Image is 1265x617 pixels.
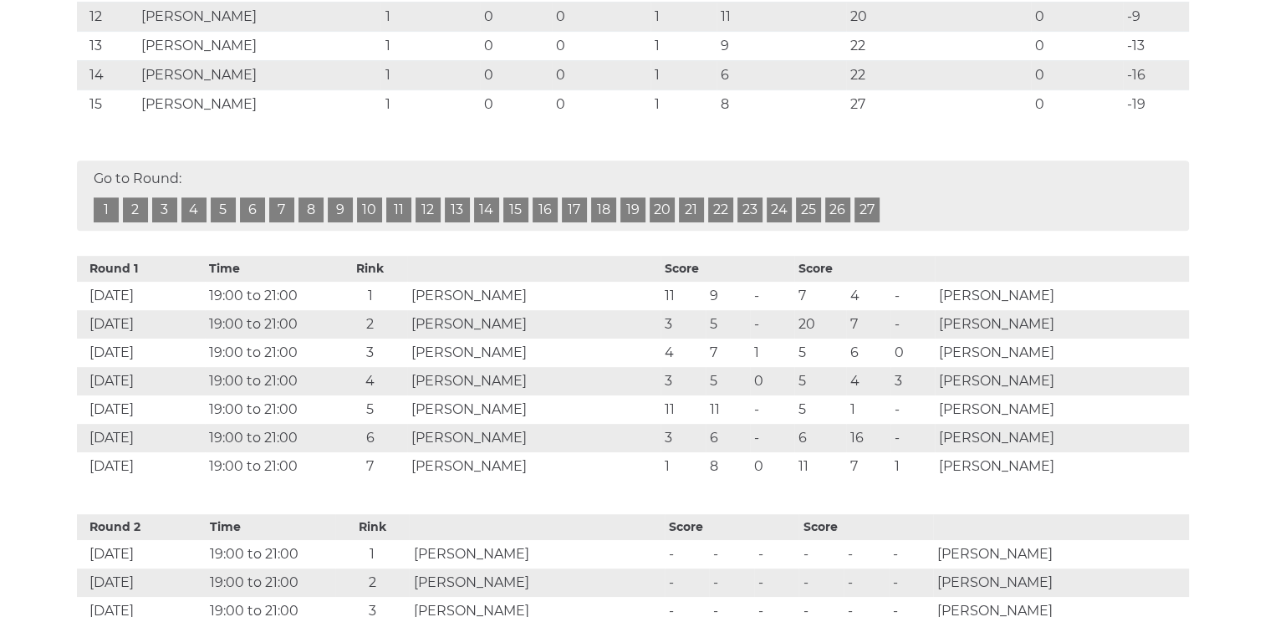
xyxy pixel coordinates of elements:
[650,31,717,60] td: 1
[846,2,1030,31] td: 20
[706,452,750,481] td: 8
[407,367,661,395] td: [PERSON_NAME]
[661,256,794,282] th: Score
[562,197,587,222] a: 17
[480,89,553,119] td: 0
[211,197,236,222] a: 5
[846,339,890,367] td: 6
[1031,2,1123,31] td: 0
[334,256,407,282] th: Rink
[706,367,750,395] td: 5
[77,540,207,569] td: [DATE]
[328,197,353,222] a: 9
[206,540,335,569] td: 19:00 to 21:00
[334,282,407,310] td: 1
[750,339,794,367] td: 1
[889,540,934,569] td: -
[846,310,890,339] td: 7
[935,310,1188,339] td: [PERSON_NAME]
[77,367,206,395] td: [DATE]
[935,395,1188,424] td: [PERSON_NAME]
[407,424,661,452] td: [PERSON_NAME]
[796,197,821,222] a: 25
[750,310,794,339] td: -
[844,540,889,569] td: -
[334,367,407,395] td: 4
[380,60,479,89] td: 1
[123,197,148,222] a: 2
[1031,31,1123,60] td: 0
[650,60,717,89] td: 1
[935,367,1188,395] td: [PERSON_NAME]
[386,197,411,222] a: 11
[552,89,650,119] td: 0
[503,197,528,222] a: 15
[750,367,794,395] td: 0
[935,282,1188,310] td: [PERSON_NAME]
[620,197,645,222] a: 19
[416,197,441,222] a: 12
[794,424,845,452] td: 6
[661,367,705,395] td: 3
[794,395,845,424] td: 5
[661,424,705,452] td: 3
[767,197,792,222] a: 24
[380,31,479,60] td: 1
[77,256,206,282] th: Round 1
[445,197,470,222] a: 13
[137,89,380,119] td: [PERSON_NAME]
[750,424,794,452] td: -
[480,31,553,60] td: 0
[334,452,407,481] td: 7
[591,197,616,222] a: 18
[890,452,935,481] td: 1
[794,256,935,282] th: Score
[77,310,206,339] td: [DATE]
[335,540,410,569] td: 1
[206,514,335,540] th: Time
[679,197,704,222] a: 21
[661,310,705,339] td: 3
[661,339,705,367] td: 4
[407,339,661,367] td: [PERSON_NAME]
[717,31,846,60] td: 9
[334,339,407,367] td: 3
[846,31,1030,60] td: 22
[706,282,750,310] td: 9
[750,282,794,310] td: -
[717,60,846,89] td: 6
[1123,89,1189,119] td: -19
[890,282,935,310] td: -
[933,540,1188,569] td: [PERSON_NAME]
[409,540,664,569] td: [PERSON_NAME]
[661,395,705,424] td: 11
[334,424,407,452] td: 6
[137,31,380,60] td: [PERSON_NAME]
[77,161,1189,231] div: Go to Round:
[846,395,890,424] td: 1
[94,197,119,222] a: 1
[533,197,558,222] a: 16
[846,367,890,395] td: 4
[1123,2,1189,31] td: -9
[661,282,705,310] td: 11
[650,197,675,222] a: 20
[844,569,889,597] td: -
[206,569,335,597] td: 19:00 to 21:00
[205,395,334,424] td: 19:00 to 21:00
[665,514,799,540] th: Score
[269,197,294,222] a: 7
[933,569,1188,597] td: [PERSON_NAME]
[708,197,733,222] a: 22
[661,452,705,481] td: 1
[890,424,935,452] td: -
[706,395,750,424] td: 11
[335,569,410,597] td: 2
[890,367,935,395] td: 3
[298,197,324,222] a: 8
[846,424,890,452] td: 16
[407,282,661,310] td: [PERSON_NAME]
[205,424,334,452] td: 19:00 to 21:00
[137,2,380,31] td: [PERSON_NAME]
[794,339,845,367] td: 5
